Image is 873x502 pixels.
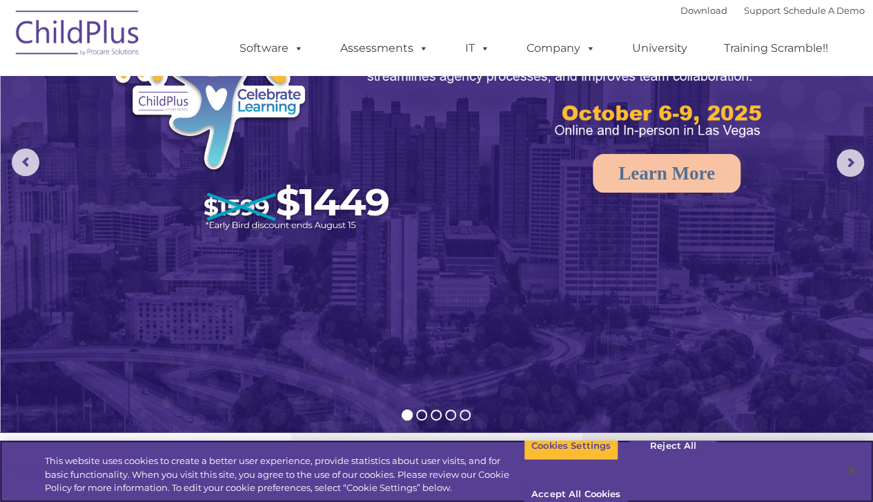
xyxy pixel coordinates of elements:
[710,35,842,62] a: Training Scramble!!
[192,91,234,102] span: Last name
[226,35,317,62] a: Software
[783,5,865,16] a: Schedule A Demo
[744,5,781,16] a: Support
[680,5,727,16] a: Download
[680,5,865,16] font: |
[45,454,524,495] div: This website uses cookies to create a better user experience, provide statistics about user visit...
[192,148,251,158] span: Phone number
[836,455,866,485] button: Close
[618,35,701,62] a: University
[524,432,618,461] button: Cookies Settings
[451,35,504,62] a: IT
[326,35,442,62] a: Assessments
[593,154,740,193] a: Learn More
[513,35,609,62] a: Company
[9,1,147,70] img: ChildPlus by Procare Solutions
[630,432,716,461] button: Reject All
